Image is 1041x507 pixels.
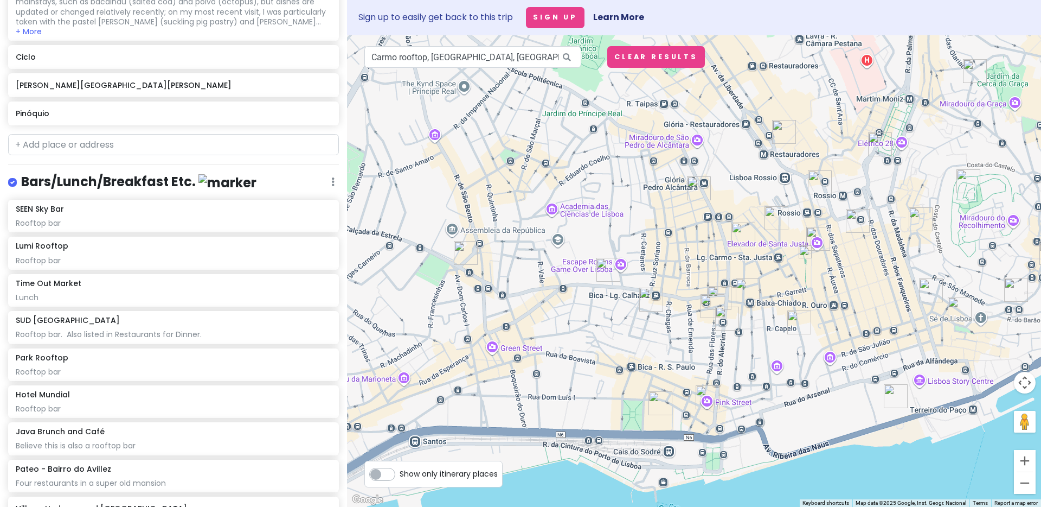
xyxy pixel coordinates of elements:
div: Chiado [736,278,760,302]
div: Super Mário [764,206,788,230]
button: Keyboard shortcuts [802,499,849,507]
div: Ciclo [963,59,987,83]
a: Learn More [593,11,644,23]
div: Break Sé [1004,278,1028,302]
h6: Java Brunch and Café [16,427,105,436]
div: Prado [919,278,943,302]
div: Taberna da Rua das Flores [701,294,724,318]
a: Report a map error [994,500,1038,506]
h6: Pinóquio [16,109,331,118]
div: Four restaurants in a super old mansion [16,478,331,488]
span: Show only itinerary places [400,468,498,480]
div: Rooftop bar [16,404,331,414]
div: BAHR & Terrace [708,286,731,310]
div: Taberna Sal Grosso São Bento [454,241,478,265]
div: Rossio Square [808,170,832,194]
div: Lumi Rooftop [687,176,711,200]
div: Hotel Mundial [868,132,892,156]
button: Zoom out [1014,472,1036,494]
div: Church of Saint Anthony of Lisbon [948,297,972,321]
div: Rocco [787,310,811,334]
h6: [PERSON_NAME][GEOGRAPHIC_DATA][PERSON_NAME] [16,80,331,90]
div: Praça do Comércio [884,384,908,408]
div: Rooftop bar [16,256,331,265]
div: Castelo de São Jorge [956,169,980,193]
h6: Ciclo [16,52,331,62]
input: + Add place or address [8,134,339,156]
h4: Bars/Lunch/Breakfast Etc. [21,173,256,191]
div: Rooftop bar. Also listed in Restaurants for Dinner. [16,329,331,339]
div: Rua da Bica de Duarte Belo [639,288,663,312]
h6: Time Out Market [16,278,81,288]
div: Pinóquio [772,120,796,144]
a: Open this area in Google Maps (opens a new window) [350,493,385,507]
button: + More [16,27,42,36]
div: Palácio Chiado [715,307,739,331]
input: Search a place [364,46,581,68]
div: Rooftop bar [16,218,331,228]
button: Sign Up [526,7,584,28]
div: Pateo - Bairro do Avillez [731,223,755,246]
h6: Lumi Rooftop [16,241,68,251]
button: Zoom in [1014,450,1036,472]
div: Lunch [16,293,331,302]
a: Terms (opens in new tab) [973,500,988,506]
div: Rooftop bar [16,367,331,377]
div: Time Out Market [648,391,672,415]
h6: Hotel Mundial [16,390,70,400]
div: O Velho Eurico [909,207,933,231]
h6: SEEN Sky Bar [16,204,64,214]
button: Clear Results [607,46,705,67]
h6: Park Rooftop [16,353,68,363]
button: Map camera controls [1014,372,1036,394]
img: marker [198,174,256,191]
img: Google [350,493,385,507]
div: Santa Justa Lift [806,227,830,251]
div: Hotel Santa Justa Lisboa [846,209,870,233]
div: Pink Street [696,385,719,409]
div: Believe this is also a rooftop bar [16,441,331,451]
h6: SUD [GEOGRAPHIC_DATA] [16,315,120,325]
span: Map data ©2025 Google, Inst. Geogr. Nacional [856,500,966,506]
div: Park Rooftop [596,258,620,282]
button: Drag Pegman onto the map to open Street View [1014,411,1036,433]
h6: Pateo - Bairro do Avillez [16,464,111,474]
